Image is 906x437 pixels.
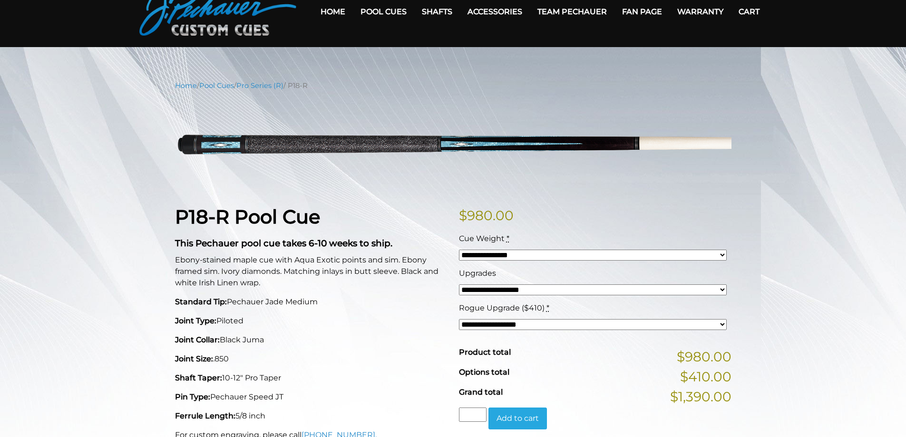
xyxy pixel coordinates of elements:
[175,296,448,308] p: Pechauer Jade Medium
[459,207,514,223] bdi: 980.00
[459,207,467,223] span: $
[175,335,220,344] strong: Joint Collar:
[175,254,448,289] p: Ebony-stained maple cue with Aqua Exotic points and sim. Ebony framed sim. Ivory diamonds. Matchi...
[507,234,509,243] abbr: required
[459,234,505,243] span: Cue Weight
[175,373,222,382] strong: Shaft Taper:
[680,367,731,387] span: $410.00
[175,98,731,191] img: p18-R.png
[236,81,283,90] a: Pro Series (R)
[459,269,496,278] span: Upgrades
[175,334,448,346] p: Black Juma
[459,348,511,357] span: Product total
[677,347,731,367] span: $980.00
[175,80,731,91] nav: Breadcrumb
[459,388,503,397] span: Grand total
[546,303,549,312] abbr: required
[670,387,731,407] span: $1,390.00
[459,408,487,422] input: Product quantity
[175,238,392,249] strong: This Pechauer pool cue takes 6-10 weeks to ship.
[175,353,448,365] p: .850
[175,372,448,384] p: 10-12" Pro Taper
[199,81,234,90] a: Pool Cues
[459,368,509,377] span: Options total
[488,408,547,429] button: Add to cart
[175,411,235,420] strong: Ferrule Length:
[175,392,210,401] strong: Pin Type:
[175,354,213,363] strong: Joint Size:
[175,316,216,325] strong: Joint Type:
[175,297,227,306] strong: Standard Tip:
[175,391,448,403] p: Pechauer Speed JT
[175,315,448,327] p: Piloted
[175,410,448,422] p: 5/8 inch
[175,81,197,90] a: Home
[175,205,320,228] strong: P18-R Pool Cue
[459,303,545,312] span: Rogue Upgrade ($410)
